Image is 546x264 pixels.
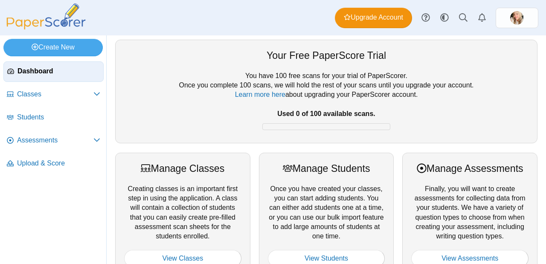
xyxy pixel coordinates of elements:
a: Learn more here [235,91,285,98]
a: ps.HV3yfmwQcamTYksb [496,8,538,28]
a: Alerts [473,9,491,27]
a: Assessments [3,131,104,151]
span: Rachelle Friberg [510,11,524,25]
div: Your Free PaperScore Trial [124,49,529,62]
a: Create New [3,39,103,56]
span: Assessments [17,136,93,145]
span: Classes [17,90,93,99]
span: Students [17,113,100,122]
img: PaperScorer [3,3,89,29]
span: Upgrade Account [344,13,403,22]
div: Manage Classes [124,162,241,175]
a: Students [3,107,104,128]
span: Upload & Score [17,159,100,168]
span: Dashboard [17,67,100,76]
div: Manage Assessments [411,162,529,175]
div: Manage Students [268,162,385,175]
a: Classes [3,84,104,105]
a: Upload & Score [3,154,104,174]
a: Dashboard [3,61,104,82]
a: PaperScorer [3,23,89,31]
a: Upgrade Account [335,8,412,28]
div: You have 100 free scans for your trial of PaperScorer. Once you complete 100 scans, we will hold ... [124,71,529,134]
img: ps.HV3yfmwQcamTYksb [510,11,524,25]
b: Used 0 of 100 available scans. [277,110,375,117]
